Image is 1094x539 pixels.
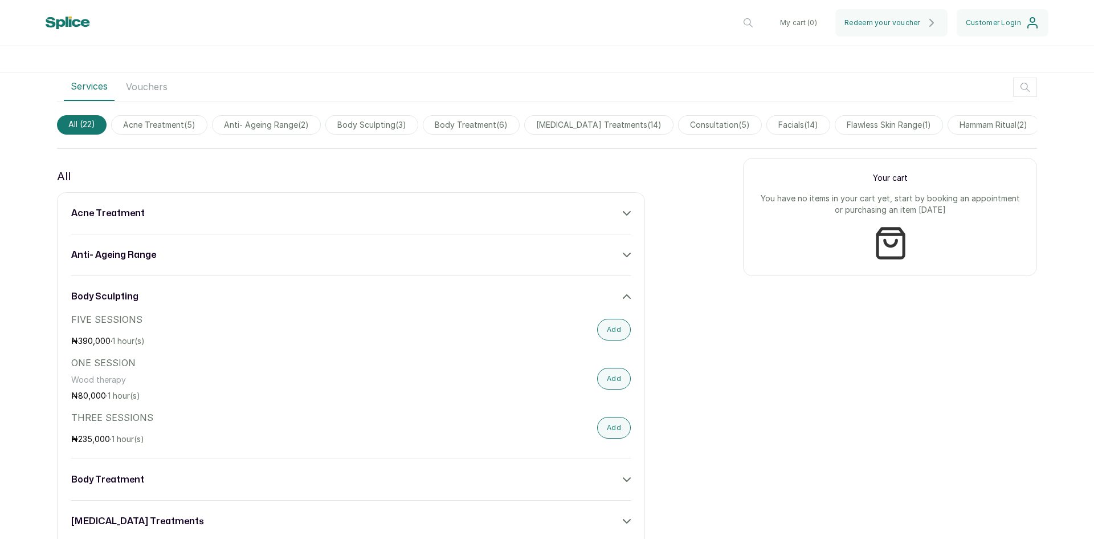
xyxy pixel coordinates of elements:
p: All [57,167,71,185]
button: Vouchers [119,72,174,101]
span: 390,000 [78,336,111,346]
button: Customer Login [957,9,1048,37]
h3: anti- ageing range [71,248,156,262]
span: facials(14) [766,115,830,135]
p: Your cart [757,172,1023,184]
span: 1 hour(s) [112,434,144,444]
span: [MEDICAL_DATA] treatments(14) [524,115,673,135]
p: THREE SESSIONS [71,411,463,424]
span: 1 hour(s) [108,391,140,400]
span: body treatment(6) [423,115,520,135]
button: My cart (0) [771,9,826,37]
button: Services [64,72,115,101]
span: consultation(5) [678,115,762,135]
h3: body treatment [71,473,144,487]
span: All (22) [57,115,107,135]
button: Add [597,417,631,439]
p: FIVE SESSIONS [71,313,463,326]
span: Redeem your voucher [844,18,920,27]
span: body sculpting(3) [325,115,418,135]
span: acne treatment(5) [111,115,207,135]
button: Add [597,319,631,341]
h3: body sculpting [71,290,138,303]
h3: acne treatment [71,206,145,220]
p: ₦ · [71,335,463,347]
button: Add [597,368,631,390]
span: flawless skin range(1) [835,115,943,135]
p: You have no items in your cart yet, start by booking an appointment or purchasing an item [DATE] [757,193,1023,216]
p: ONE SESSION [71,356,463,370]
span: 1 hour(s) [112,336,145,346]
span: Customer Login [966,18,1021,27]
span: 80,000 [78,391,106,400]
h3: [MEDICAL_DATA] treatments [71,514,204,528]
span: anti- ageing range(2) [212,115,321,135]
button: Redeem your voucher [835,9,948,37]
p: Wood therapy [71,374,463,386]
p: ₦ · [71,390,463,402]
span: 235,000 [78,434,110,444]
p: ₦ · [71,433,463,445]
span: hammam ritual(2) [948,115,1039,135]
